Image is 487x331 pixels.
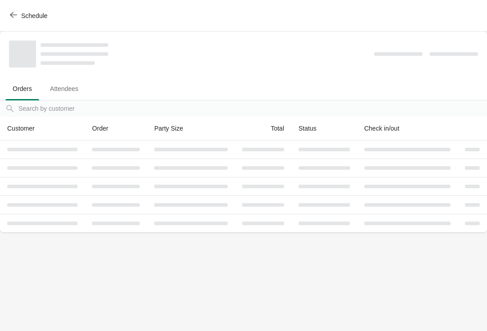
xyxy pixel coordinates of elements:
[235,117,291,141] th: Total
[18,100,487,117] input: Search by customer
[357,117,458,141] th: Check in/out
[291,117,357,141] th: Status
[21,12,47,19] span: Schedule
[147,117,235,141] th: Party Size
[85,117,147,141] th: Order
[43,81,86,97] span: Attendees
[5,8,55,24] button: Schedule
[5,81,39,97] span: Orders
